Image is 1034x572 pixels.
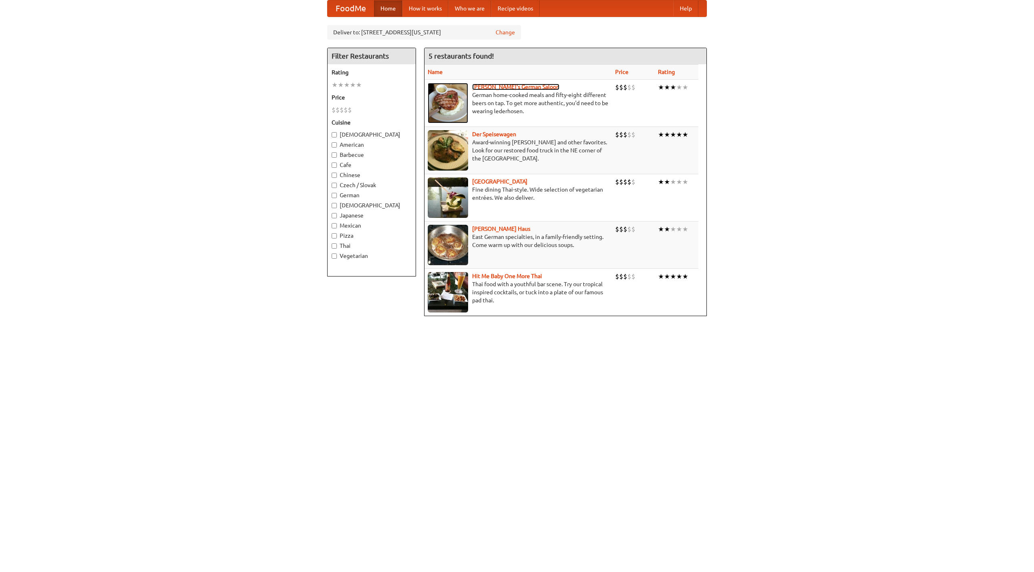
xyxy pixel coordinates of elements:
h5: Cuisine [332,118,412,127]
li: ★ [682,177,688,186]
a: Rating [658,69,675,75]
li: $ [631,225,635,234]
label: [DEMOGRAPHIC_DATA] [332,131,412,139]
a: Name [428,69,443,75]
input: Vegetarian [332,253,337,259]
li: ★ [664,272,670,281]
input: Chinese [332,173,337,178]
li: $ [619,130,623,139]
li: ★ [658,225,664,234]
input: Cafe [332,163,337,168]
li: ★ [670,130,676,139]
li: ★ [670,83,676,92]
a: Change [496,28,515,36]
a: Home [374,0,402,17]
li: ★ [664,225,670,234]
li: ★ [664,83,670,92]
a: Help [673,0,698,17]
li: ★ [658,83,664,92]
a: Der Speisewagen [472,131,516,137]
li: ★ [670,225,676,234]
img: kohlhaus.jpg [428,225,468,265]
li: $ [619,272,623,281]
img: speisewagen.jpg [428,130,468,171]
li: $ [615,177,619,186]
input: Barbecue [332,152,337,158]
li: ★ [658,177,664,186]
a: Price [615,69,628,75]
li: ★ [670,272,676,281]
label: Cafe [332,161,412,169]
li: $ [619,177,623,186]
li: ★ [676,225,682,234]
input: Thai [332,243,337,249]
img: satay.jpg [428,177,468,218]
label: Chinese [332,171,412,179]
p: Thai food with a youthful bar scene. Try our tropical inspired cocktails, or tuck into a plate of... [428,280,609,304]
label: Japanese [332,211,412,220]
li: ★ [332,80,338,89]
a: Who we are [448,0,491,17]
li: $ [627,83,631,92]
li: $ [623,83,627,92]
a: [PERSON_NAME] Haus [472,226,530,232]
label: Mexican [332,222,412,230]
input: German [332,193,337,198]
li: $ [627,177,631,186]
li: ★ [344,80,350,89]
h4: Filter Restaurants [328,48,416,64]
a: [GEOGRAPHIC_DATA] [472,178,528,185]
a: Recipe videos [491,0,540,17]
li: $ [336,106,340,114]
img: esthers.jpg [428,83,468,123]
a: Hit Me Baby One More Thai [472,273,542,279]
input: Czech / Slovak [332,183,337,188]
li: ★ [664,177,670,186]
li: ★ [682,130,688,139]
input: Pizza [332,233,337,239]
a: [PERSON_NAME]'s German Saloon [472,84,559,90]
li: ★ [676,83,682,92]
li: $ [623,225,627,234]
li: ★ [676,177,682,186]
li: ★ [338,80,344,89]
input: Japanese [332,213,337,218]
li: $ [619,83,623,92]
li: $ [631,83,635,92]
li: $ [627,225,631,234]
ng-pluralize: 5 restaurants found! [429,52,494,60]
li: ★ [682,83,688,92]
li: $ [631,177,635,186]
p: East German specialties, in a family-friendly setting. Come warm up with our delicious soups. [428,233,609,249]
input: [DEMOGRAPHIC_DATA] [332,203,337,208]
li: $ [344,106,348,114]
label: Czech / Slovak [332,181,412,189]
img: babythai.jpg [428,272,468,312]
li: $ [332,106,336,114]
label: Thai [332,242,412,250]
input: [DEMOGRAPHIC_DATA] [332,132,337,137]
label: Vegetarian [332,252,412,260]
label: Barbecue [332,151,412,159]
p: Fine dining Thai-style. Wide selection of vegetarian entrées. We also deliver. [428,186,609,202]
div: Deliver to: [STREET_ADDRESS][US_STATE] [327,25,521,40]
li: $ [619,225,623,234]
li: ★ [676,130,682,139]
li: ★ [658,130,664,139]
li: $ [627,272,631,281]
p: German home-cooked meals and fifty-eight different beers on tap. To get more authentic, you'd nee... [428,91,609,115]
li: $ [623,272,627,281]
a: How it works [402,0,448,17]
label: Pizza [332,232,412,240]
li: ★ [658,272,664,281]
li: $ [623,177,627,186]
h5: Rating [332,68,412,76]
li: $ [623,130,627,139]
label: [DEMOGRAPHIC_DATA] [332,201,412,209]
li: $ [615,272,619,281]
input: Mexican [332,223,337,228]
